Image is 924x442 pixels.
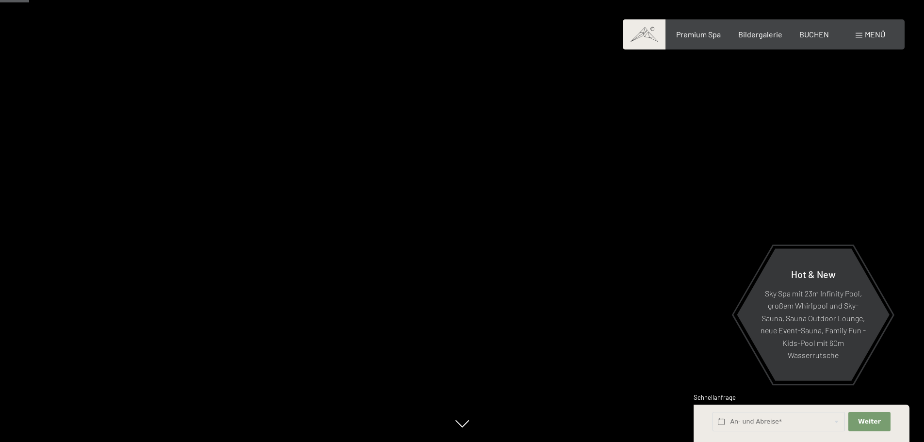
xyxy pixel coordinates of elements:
[799,30,829,39] a: BUCHEN
[676,30,721,39] a: Premium Spa
[738,30,782,39] a: Bildergalerie
[694,393,736,401] span: Schnellanfrage
[848,412,890,432] button: Weiter
[865,30,885,39] span: Menü
[858,417,881,426] span: Weiter
[736,248,890,381] a: Hot & New Sky Spa mit 23m Infinity Pool, großem Whirlpool und Sky-Sauna, Sauna Outdoor Lounge, ne...
[791,268,836,279] span: Hot & New
[761,287,866,361] p: Sky Spa mit 23m Infinity Pool, großem Whirlpool und Sky-Sauna, Sauna Outdoor Lounge, neue Event-S...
